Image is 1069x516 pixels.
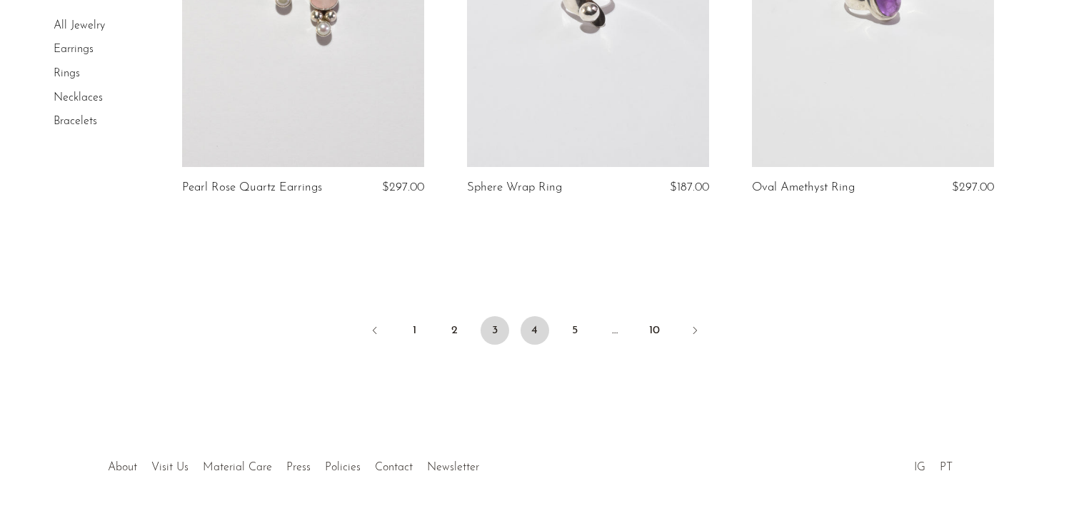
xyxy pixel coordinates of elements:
[203,462,272,473] a: Material Care
[286,462,311,473] a: Press
[54,20,105,31] a: All Jewelry
[914,462,925,473] a: IG
[375,462,413,473] a: Contact
[325,462,361,473] a: Policies
[54,92,103,103] a: Necklaces
[521,316,549,345] a: 4
[54,68,80,79] a: Rings
[54,116,97,127] a: Bracelets
[940,462,953,473] a: PT
[401,316,429,345] a: 1
[601,316,629,345] span: …
[54,44,94,56] a: Earrings
[361,316,389,348] a: Previous
[481,316,509,345] span: 3
[182,181,322,194] a: Pearl Rose Quartz Earrings
[561,316,589,345] a: 5
[752,181,855,194] a: Oval Amethyst Ring
[441,316,469,345] a: 2
[670,181,709,193] span: $187.00
[641,316,669,345] a: 10
[151,462,189,473] a: Visit Us
[952,181,994,193] span: $297.00
[108,462,137,473] a: About
[382,181,424,193] span: $297.00
[101,450,486,477] ul: Quick links
[467,181,562,194] a: Sphere Wrap Ring
[681,316,709,348] a: Next
[907,450,960,477] ul: Social Medias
